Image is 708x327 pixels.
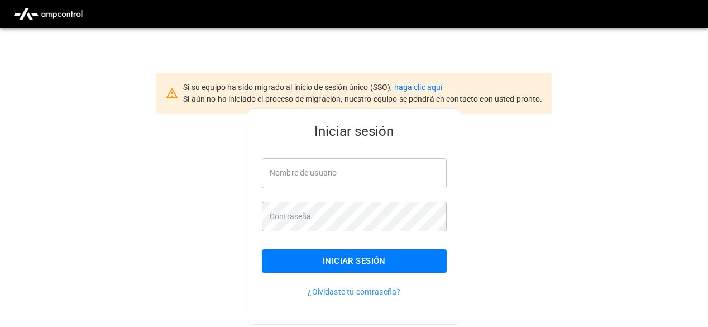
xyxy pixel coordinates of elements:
[183,94,542,103] span: Si aún no ha iniciado el proceso de migración, nuestro equipo se pondrá en contacto con usted pro...
[394,83,443,92] a: haga clic aquí
[183,83,394,92] span: Si su equipo ha sido migrado al inicio de sesión único (SSO),
[262,122,447,140] h5: Iniciar sesión
[262,249,447,273] button: Iniciar sesión
[262,286,447,297] p: ¿Olvidaste tu contraseña?
[9,3,87,25] img: ampcontrol.io logo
